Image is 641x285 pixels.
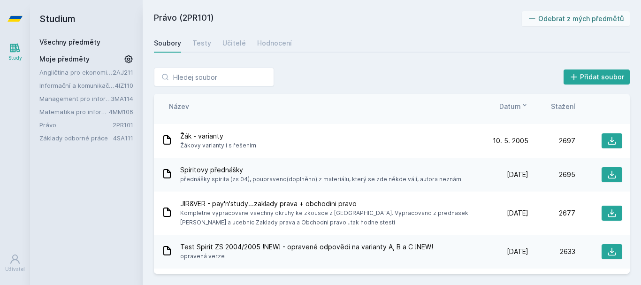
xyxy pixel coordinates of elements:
span: Datum [499,101,521,111]
span: Moje předměty [39,54,90,64]
a: Testy [192,34,211,53]
a: Učitelé [222,34,246,53]
span: Spiritovy přednášky [180,165,463,175]
a: Informační a komunikační technologie [39,81,115,90]
a: 4SA111 [113,134,133,142]
a: Hodnocení [257,34,292,53]
div: Hodnocení [257,39,292,48]
a: Angličtina pro ekonomická studia 1 (B2/C1) [39,68,113,77]
button: Odebrat z mých předmětů [522,11,630,26]
span: Kompletne vypracovane vsechny okruhy ke zkousce z [GEOGRAPHIC_DATA]. Vypracovano z prednasek [PER... [180,208,478,227]
span: Test Spirit ZS 2004/2005 !NEW! - opravené odpovědi na varianty A, B a C !NEW! [180,242,433,252]
h2: Právo (2PR101) [154,11,522,26]
a: Study [2,38,28,66]
a: 3MA114 [111,95,133,102]
a: Soubory [154,34,181,53]
div: 2695 [528,170,575,179]
a: Management pro informatiky a statistiky [39,94,111,103]
span: Žákovy varianty i s řešením [180,141,256,150]
div: 2633 [528,247,575,256]
span: 10. 5. 2005 [493,136,528,146]
a: Matematika pro informatiky [39,107,109,116]
input: Hledej soubor [154,68,274,86]
span: opravená verze [180,252,433,261]
button: Přidat soubor [564,69,630,85]
a: Právo [39,120,113,130]
div: Study [8,54,22,62]
button: Stažení [551,101,575,111]
span: [DATE] [507,208,528,218]
div: 2677 [528,208,575,218]
a: Uživatel [2,249,28,277]
a: 2PR101 [113,121,133,129]
div: Uživatel [5,266,25,273]
div: Soubory [154,39,181,48]
button: Název [169,101,189,111]
a: 4IZ110 [115,82,133,89]
span: JIR&VER - pay'n'study...zaklady prava + obchodini pravo [180,199,478,208]
div: 2697 [528,136,575,146]
span: přednášky spirita (zs 04), poupraveno(doplněno) z materiálu, který se zde někde válí, autora neznám: [180,175,463,184]
span: [DATE] [507,247,528,256]
a: Všechny předměty [39,38,100,46]
span: Žák - varianty [180,131,256,141]
button: Datum [499,101,528,111]
span: [DATE] [507,170,528,179]
a: 4MM106 [109,108,133,116]
a: Základy odborné práce [39,133,113,143]
a: 2AJ211 [113,69,133,76]
div: Testy [192,39,211,48]
div: Učitelé [222,39,246,48]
